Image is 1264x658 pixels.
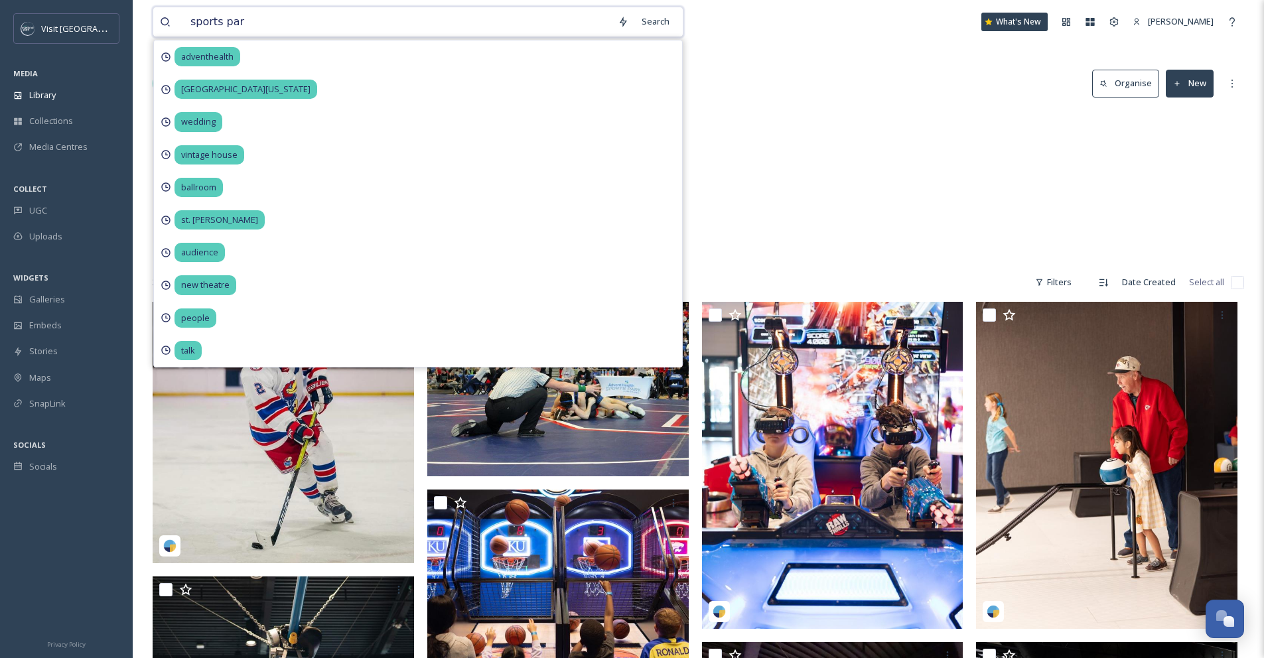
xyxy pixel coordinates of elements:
[1206,600,1244,638] button: Open Chat
[184,7,611,36] input: Search your library
[175,112,222,131] span: wedding
[29,141,88,153] span: Media Centres
[175,178,223,197] span: ballroom
[13,273,48,283] span: WIDGETS
[153,276,179,289] span: 24 file s
[41,22,144,34] span: Visit [GEOGRAPHIC_DATA]
[13,440,46,450] span: SOCIALS
[47,635,86,651] a: Privacy Policy
[175,308,216,328] span: people
[13,68,38,78] span: MEDIA
[1189,276,1224,289] span: Select all
[29,204,47,217] span: UGC
[1115,269,1182,295] div: Date Created
[635,9,676,34] div: Search
[1126,9,1220,34] a: [PERSON_NAME]
[29,230,62,243] span: Uploads
[175,275,236,295] span: new theatre
[29,371,51,384] span: Maps
[29,293,65,306] span: Galleries
[1148,15,1214,27] span: [PERSON_NAME]
[29,397,66,410] span: SnapLink
[713,605,726,618] img: snapsea-logo.png
[21,22,35,35] img: c3es6xdrejuflcaqpovn.png
[175,145,244,164] span: vintage house
[29,460,57,473] span: Socials
[47,640,86,649] span: Privacy Policy
[29,89,56,101] span: Library
[427,302,689,476] img: 41400d33-eafb-f500-db08-9bac74ed5bc4.jpg
[175,210,265,230] span: st. [PERSON_NAME]
[175,341,202,360] span: talk
[987,605,1000,618] img: snapsea-logo.png
[29,115,73,127] span: Collections
[29,319,62,332] span: Embeds
[1166,70,1214,97] button: New
[153,302,414,563] img: bluhawksports_06162025_18026114825253086.jpg
[1092,70,1159,97] button: Organise
[13,184,47,194] span: COLLECT
[702,302,963,629] img: bluhawksports_03312025_18266854075250020.jpg
[976,302,1237,629] img: bluhawksports_03312025_18266854075250020.jpg
[981,13,1048,31] a: What's New
[1028,269,1078,295] div: Filters
[29,345,58,358] span: Stories
[175,47,240,66] span: adventhealth
[175,80,317,99] span: [GEOGRAPHIC_DATA][US_STATE]
[175,243,225,262] span: audience
[163,539,176,553] img: snapsea-logo.png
